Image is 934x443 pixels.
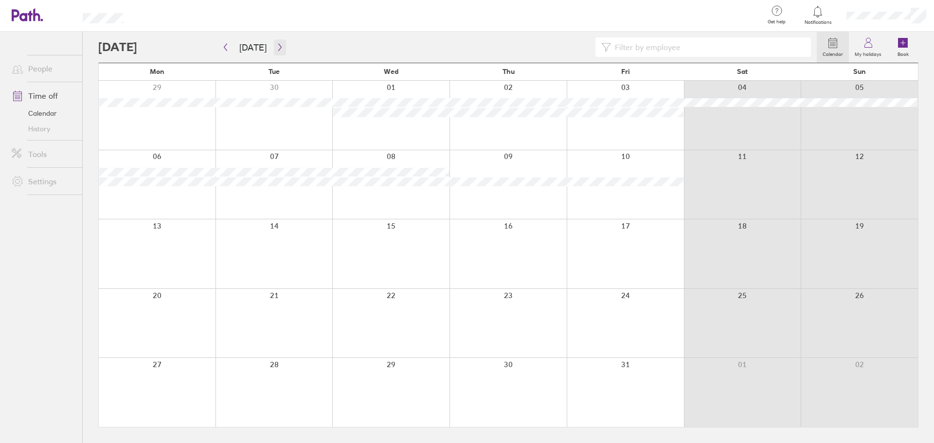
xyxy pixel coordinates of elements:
[4,144,82,164] a: Tools
[802,5,834,25] a: Notifications
[4,121,82,137] a: History
[4,106,82,121] a: Calendar
[849,32,887,63] a: My holidays
[853,68,866,75] span: Sun
[384,68,398,75] span: Wed
[737,68,748,75] span: Sat
[503,68,515,75] span: Thu
[849,49,887,57] label: My holidays
[232,39,274,55] button: [DATE]
[621,68,630,75] span: Fri
[150,68,164,75] span: Mon
[4,86,82,106] a: Time off
[817,32,849,63] a: Calendar
[802,19,834,25] span: Notifications
[892,49,915,57] label: Book
[269,68,280,75] span: Tue
[761,19,792,25] span: Get help
[4,172,82,191] a: Settings
[887,32,918,63] a: Book
[611,38,805,56] input: Filter by employee
[4,59,82,78] a: People
[817,49,849,57] label: Calendar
